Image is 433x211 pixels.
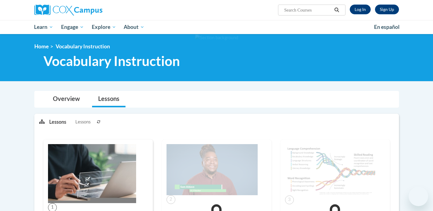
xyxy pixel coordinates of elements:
[34,23,53,31] span: Learn
[374,24,400,30] span: En español
[285,144,376,195] img: Course Image
[47,91,86,107] a: Overview
[409,187,428,206] iframe: Button to launch messaging window
[88,20,120,34] a: Explore
[167,195,175,204] span: 2
[375,5,399,14] a: Register
[284,6,332,14] input: Search Courses
[57,20,88,34] a: Engage
[92,23,116,31] span: Explore
[43,53,180,69] span: Vocabulary Instruction
[30,20,57,34] a: Learn
[285,195,294,204] span: 3
[34,43,49,50] a: Home
[61,23,84,31] span: Engage
[120,20,148,34] a: About
[48,144,136,203] img: Course Image
[34,5,102,16] img: Cox Campus
[167,144,258,195] img: Course Image
[92,91,125,107] a: Lessons
[332,6,341,14] button: Search
[370,21,404,33] a: En español
[350,5,371,14] a: Log In
[25,20,408,34] div: Main menu
[195,34,238,41] img: Section background
[34,5,150,16] a: Cox Campus
[49,119,66,125] p: Lessons
[124,23,144,31] span: About
[56,43,110,50] span: Vocabulary Instruction
[75,119,91,125] span: Lessons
